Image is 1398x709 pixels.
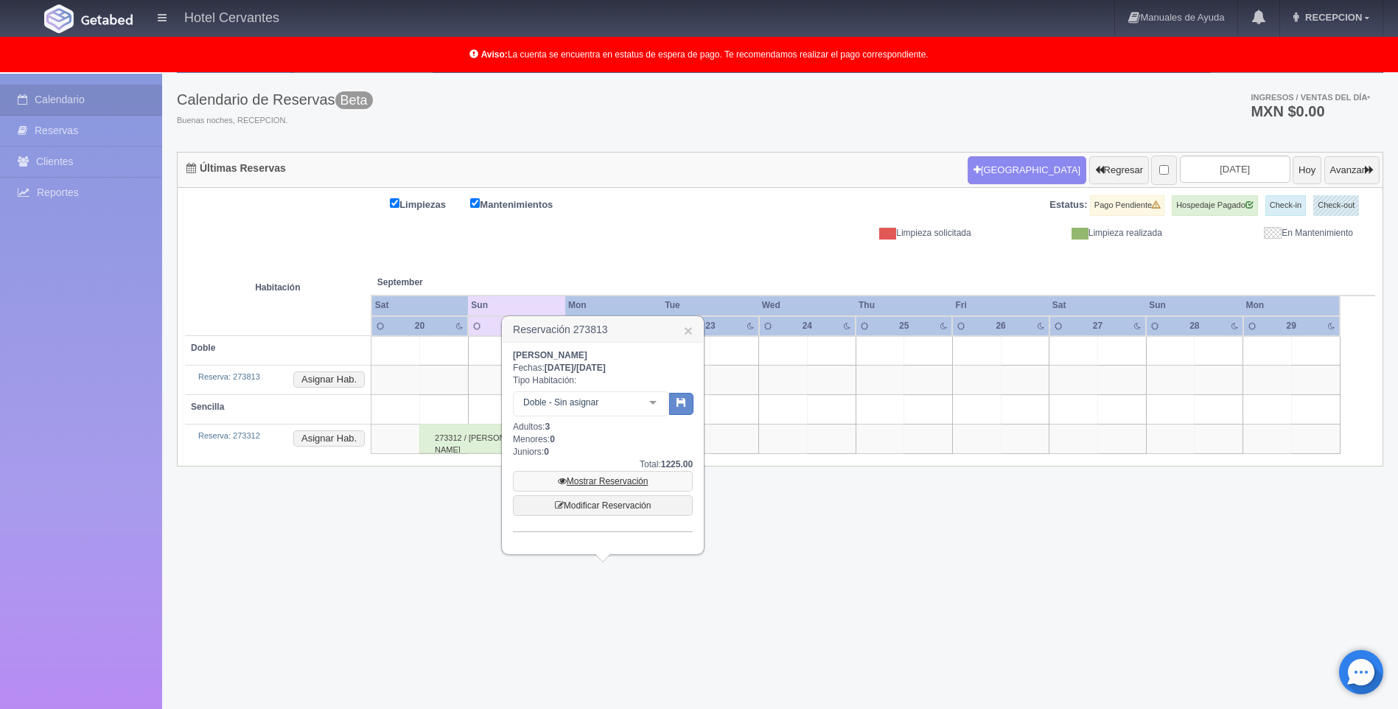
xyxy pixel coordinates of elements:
b: Aviso: [481,49,508,60]
span: [DATE] [576,363,606,373]
b: Sencilla [191,402,224,412]
b: 1225.00 [661,459,693,469]
div: Total: [513,458,693,471]
div: 28 [1180,320,1209,332]
b: 0 [544,447,549,457]
b: 3 [545,422,550,432]
img: Getabed [81,14,133,25]
th: Sat [1049,296,1146,315]
b: Doble [191,343,215,353]
div: 25 [889,320,918,332]
label: Check-out [1313,195,1359,216]
span: Beta [335,91,373,109]
a: Mostrar Reservación [513,471,693,492]
label: Pago Pendiente [1090,195,1164,216]
span: RECEPCION [1301,12,1362,23]
label: Check-in [1265,195,1306,216]
button: Asignar Hab. [293,371,365,388]
button: [GEOGRAPHIC_DATA] [968,156,1086,184]
h4: Últimas Reservas [186,163,286,174]
img: Getabed [44,4,74,33]
th: Mon [1243,296,1340,315]
div: 27 [1083,320,1112,332]
label: Estatus: [1049,198,1087,212]
label: Hospedaje Pagado [1172,195,1258,216]
b: 0 [550,434,555,444]
input: Limpiezas [390,198,399,208]
div: 29 [1276,320,1306,332]
button: Hoy [1293,156,1321,184]
button: Regresar [1089,156,1149,184]
b: [PERSON_NAME] [513,350,587,360]
span: Doble - Sin asignar [520,395,638,410]
th: Wed [759,296,856,315]
th: Sun [1146,296,1243,315]
div: 273312 / [PERSON_NAME] [419,424,517,453]
div: Limpieza solicitada [791,227,982,240]
h3: Calendario de Reservas [177,91,373,108]
div: 20 [405,320,435,332]
th: Thu [856,296,952,315]
th: Tue [662,296,758,315]
button: Asignar Hab. [293,430,365,447]
a: Reserva: 273813 [198,372,260,381]
span: Buenas noches, RECEPCION. [177,115,373,127]
a: × [684,323,693,338]
a: Reserva: 273312 [198,431,260,440]
th: Mon [565,296,662,315]
th: Fri [952,296,1049,315]
label: Limpiezas [390,195,468,212]
button: Avanzar [1324,156,1380,184]
div: 26 [986,320,1016,332]
span: September [377,276,559,289]
div: En Mantenimiento [1173,227,1364,240]
input: Mantenimientos [470,198,480,208]
th: Sun [468,296,565,315]
div: Fechas: Tipo Habitación: Adultos: Menores: Juniors: [513,349,693,532]
b: / [545,363,606,373]
div: 23 [696,320,725,332]
label: Mantenimientos [470,195,575,212]
a: Modificar Reservación [513,495,693,516]
div: 24 [792,320,822,332]
th: Sat [371,296,469,315]
span: Ingresos / Ventas del día [1251,93,1370,102]
h3: Reservación 273813 [503,317,703,343]
div: Limpieza realizada [982,227,1173,240]
h3: MXN $0.00 [1251,104,1370,119]
h4: Hotel Cervantes [184,7,279,26]
span: [DATE] [545,363,574,373]
strong: Habitación [255,282,300,293]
